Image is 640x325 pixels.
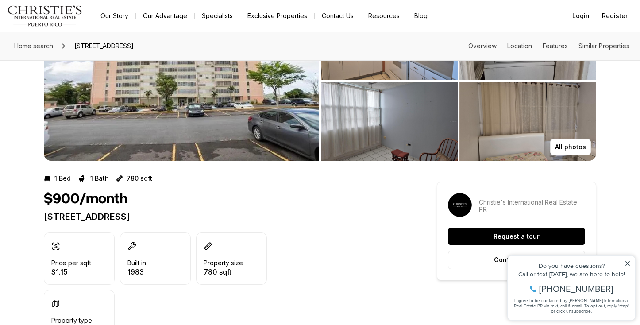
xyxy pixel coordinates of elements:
div: Call or text [DATE], we are here to help! [9,28,128,35]
a: Specialists [195,10,240,22]
h1: $900/month [44,191,127,208]
p: Property size [204,259,243,267]
button: Contact Us [315,10,361,22]
a: Resources [361,10,407,22]
a: Home search [11,39,57,53]
button: All photos [550,139,591,155]
p: 780 sqft [127,175,152,182]
a: Skip to: Features [543,42,568,50]
a: Exclusive Properties [240,10,314,22]
a: Our Advantage [136,10,194,22]
li: 2 of 3 [321,1,596,161]
p: Price per sqft [51,259,91,267]
p: 1983 [127,268,146,275]
p: $1.15 [51,268,91,275]
button: View image gallery [321,82,458,161]
span: Register [602,12,628,19]
img: logo [7,5,83,27]
span: [PHONE_NUMBER] [36,42,110,50]
button: View image gallery [459,82,596,161]
button: Register [597,7,633,25]
nav: Page section menu [468,43,629,50]
a: Skip to: Location [507,42,532,50]
button: View image gallery [44,1,319,161]
p: Contact agent [494,256,539,263]
p: 1 Bath [90,175,109,182]
button: Login [567,7,595,25]
a: Skip to: Similar Properties [578,42,629,50]
div: Listing Photos [44,1,596,161]
button: Contact agent [448,251,585,269]
li: 1 of 3 [44,1,319,161]
div: Do you have questions? [9,20,128,26]
p: All photos [555,143,586,151]
span: I agree to be contacted by [PERSON_NAME] International Real Estate PR via text, call & email. To ... [11,54,126,71]
span: Login [572,12,590,19]
a: Blog [407,10,435,22]
a: Our Story [93,10,135,22]
p: Christie's International Real Estate PR [479,199,585,213]
button: Request a tour [448,228,585,245]
p: 1 Bed [54,175,71,182]
p: 780 sqft [204,268,243,275]
p: Request a tour [493,233,540,240]
p: [STREET_ADDRESS] [44,211,405,222]
a: Skip to: Overview [468,42,497,50]
p: Built in [127,259,146,267]
span: Home search [14,42,53,50]
span: [STREET_ADDRESS] [71,39,137,53]
p: Property type [51,317,92,324]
